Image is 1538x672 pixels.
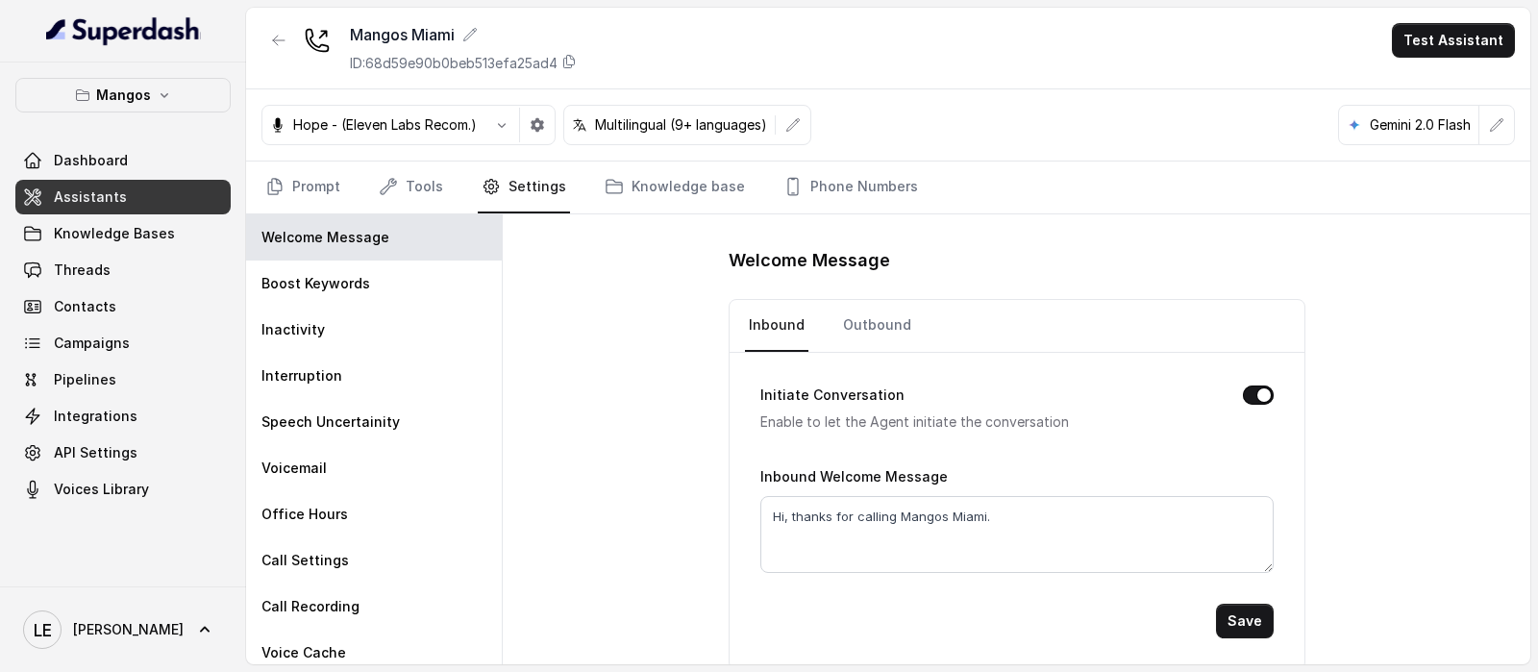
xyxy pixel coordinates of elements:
[375,162,447,213] a: Tools
[15,472,231,507] a: Voices Library
[350,23,577,46] div: Mangos Miami
[15,180,231,214] a: Assistants
[478,162,570,213] a: Settings
[15,78,231,112] button: Mangos
[261,459,327,478] p: Voicemail
[261,505,348,524] p: Office Hours
[261,162,1515,213] nav: Tabs
[261,366,342,386] p: Interruption
[15,362,231,397] a: Pipelines
[34,620,52,640] text: LE
[54,297,116,316] span: Contacts
[15,289,231,324] a: Contacts
[15,436,231,470] a: API Settings
[261,643,346,662] p: Voice Cache
[1216,604,1274,638] button: Save
[54,151,128,170] span: Dashboard
[54,407,137,426] span: Integrations
[760,468,948,485] label: Inbound Welcome Message
[261,412,400,432] p: Speech Uncertainity
[1392,23,1515,58] button: Test Assistant
[73,620,184,639] span: [PERSON_NAME]
[261,162,344,213] a: Prompt
[261,320,325,339] p: Inactivity
[760,384,905,407] label: Initiate Conversation
[839,300,915,352] a: Outbound
[15,216,231,251] a: Knowledge Bases
[293,115,477,135] p: Hope - (Eleven Labs Recom.)
[54,443,137,462] span: API Settings
[760,411,1212,434] p: Enable to let the Agent initiate the conversation
[745,300,808,352] a: Inbound
[54,224,175,243] span: Knowledge Bases
[1347,117,1362,133] svg: google logo
[350,54,558,73] p: ID: 68d59e90b0beb513efa25ad4
[760,496,1274,573] textarea: Hi, thanks for calling Mangos Miami.
[15,399,231,434] a: Integrations
[54,261,111,280] span: Threads
[46,15,201,46] img: light.svg
[54,370,116,389] span: Pipelines
[261,274,370,293] p: Boost Keywords
[54,187,127,207] span: Assistants
[15,253,231,287] a: Threads
[54,334,130,353] span: Campaigns
[54,480,149,499] span: Voices Library
[745,300,1289,352] nav: Tabs
[96,84,151,107] p: Mangos
[261,228,389,247] p: Welcome Message
[15,326,231,361] a: Campaigns
[595,115,767,135] p: Multilingual (9+ languages)
[261,597,360,616] p: Call Recording
[261,551,349,570] p: Call Settings
[15,603,231,657] a: [PERSON_NAME]
[729,245,1305,276] h1: Welcome Message
[1370,115,1471,135] p: Gemini 2.0 Flash
[15,143,231,178] a: Dashboard
[601,162,749,213] a: Knowledge base
[780,162,922,213] a: Phone Numbers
